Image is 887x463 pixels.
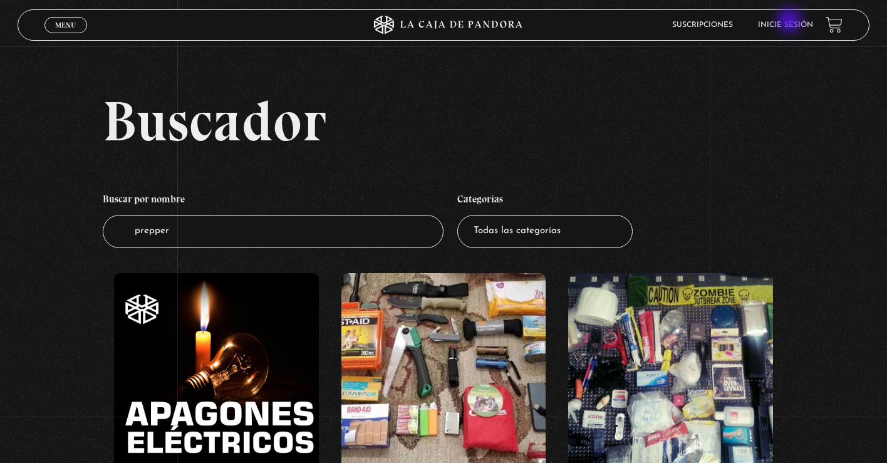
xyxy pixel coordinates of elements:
span: Menu [55,21,76,29]
span: Cerrar [51,32,81,41]
h4: Categorías [457,187,633,216]
a: Inicie sesión [758,21,813,29]
a: View your shopping cart [826,16,843,33]
a: Suscripciones [672,21,733,29]
h2: Buscador [103,93,869,149]
h4: Buscar por nombre [103,187,443,216]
